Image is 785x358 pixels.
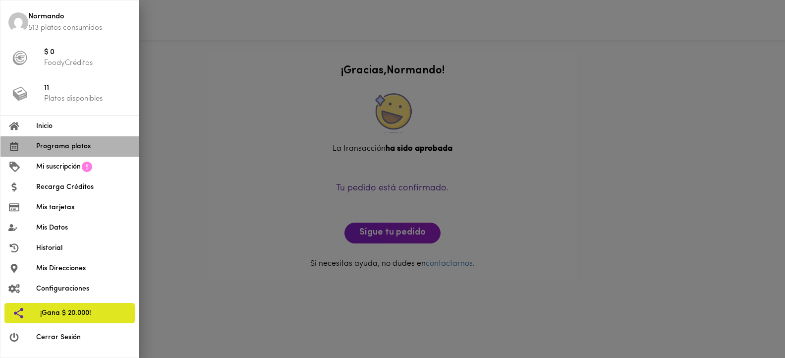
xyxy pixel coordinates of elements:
[44,58,131,68] p: FoodyCréditos
[12,86,27,101] img: platos_menu.png
[36,182,131,192] span: Recarga Créditos
[36,162,81,172] span: Mi suscripción
[12,51,27,65] img: foody-creditos-black.png
[36,141,131,152] span: Programa platos
[36,121,131,131] span: Inicio
[36,243,131,253] span: Historial
[44,47,131,59] span: $ 0
[36,284,131,294] span: Configuraciones
[728,300,775,348] iframe: Messagebird Livechat Widget
[28,23,131,33] p: 513 platos consumidos
[36,263,131,274] span: Mis Direcciones
[36,202,131,213] span: Mis tarjetas
[40,308,127,318] span: ¡Gana $ 20.000!
[36,223,131,233] span: Mis Datos
[44,83,131,94] span: 11
[28,11,131,23] span: Normando
[44,94,131,104] p: Platos disponibles
[36,332,131,343] span: Cerrar Sesión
